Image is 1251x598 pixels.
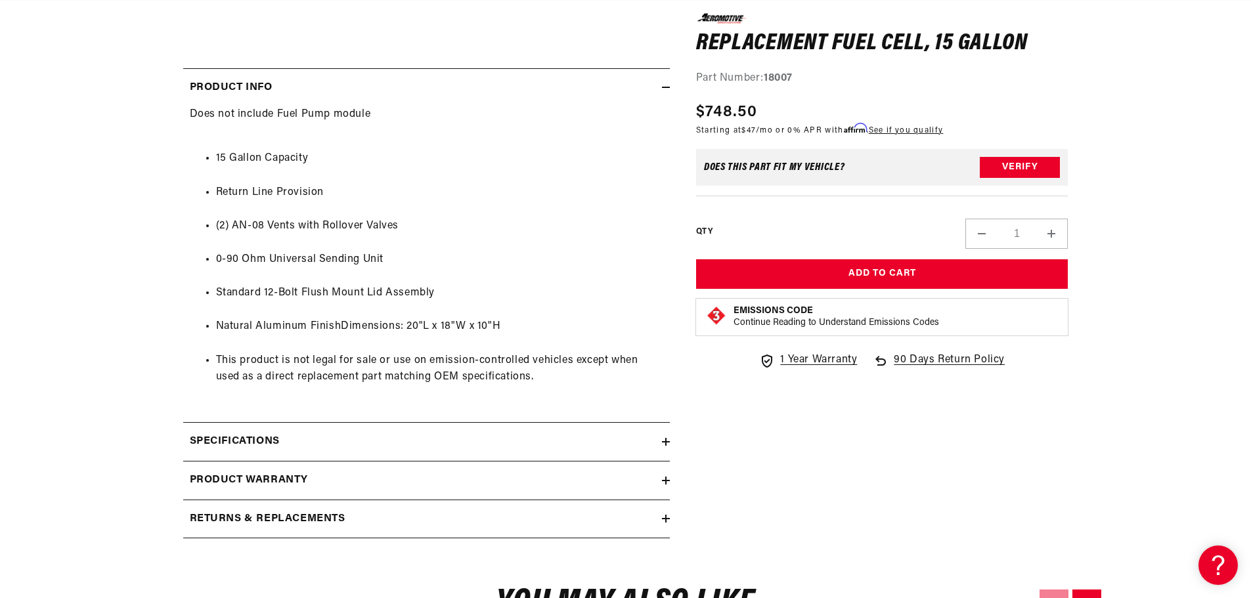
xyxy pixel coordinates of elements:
summary: Specifications [183,423,670,461]
p: Starting at /mo or 0% APR with . [696,123,943,136]
li: 0-90 Ohm Universal Sending Unit [216,251,663,268]
a: 1 Year Warranty [759,352,857,369]
button: Verify [980,157,1060,178]
button: Add to Cart [696,259,1068,289]
li: This product is not legal for sale or use on emission-controlled vehicles except when used as a d... [216,352,663,386]
div: Does not include Fuel Pump module [183,106,670,402]
li: Natural Aluminum FinishDimensions: 20"L x 18"W x 10"H [216,318,663,335]
li: 15 Gallon Capacity [216,150,663,167]
summary: Returns & replacements [183,500,670,538]
li: Standard 12-Bolt Flush Mount Lid Assembly [216,285,663,302]
strong: 18007 [764,73,793,83]
p: Continue Reading to Understand Emissions Codes [734,317,939,329]
h2: Product Info [190,79,273,96]
summary: Product warranty [183,461,670,500]
span: 90 Days Return Policy [894,352,1005,382]
li: (2) AN-08 Vents with Rollover Valves [216,218,663,235]
summary: Product Info [183,69,670,107]
h2: Product warranty [190,472,309,489]
button: Emissions CodeContinue Reading to Understand Emissions Codes [734,305,939,329]
a: 90 Days Return Policy [873,352,1005,382]
h2: Returns & replacements [190,511,345,528]
h1: Replacement Fuel Cell, 15 Gallon [696,33,1068,54]
div: Part Number: [696,70,1068,87]
span: 1 Year Warranty [780,352,857,369]
span: Affirm [844,123,867,133]
strong: Emissions Code [734,306,813,316]
span: $47 [741,126,756,134]
a: See if you qualify - Learn more about Affirm Financing (opens in modal) [869,126,943,134]
li: Return Line Provision [216,184,663,202]
img: Emissions code [706,305,727,326]
span: $748.50 [696,100,757,123]
div: Does This part fit My vehicle? [704,162,845,173]
h2: Specifications [190,433,280,450]
label: QTY [696,226,713,238]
